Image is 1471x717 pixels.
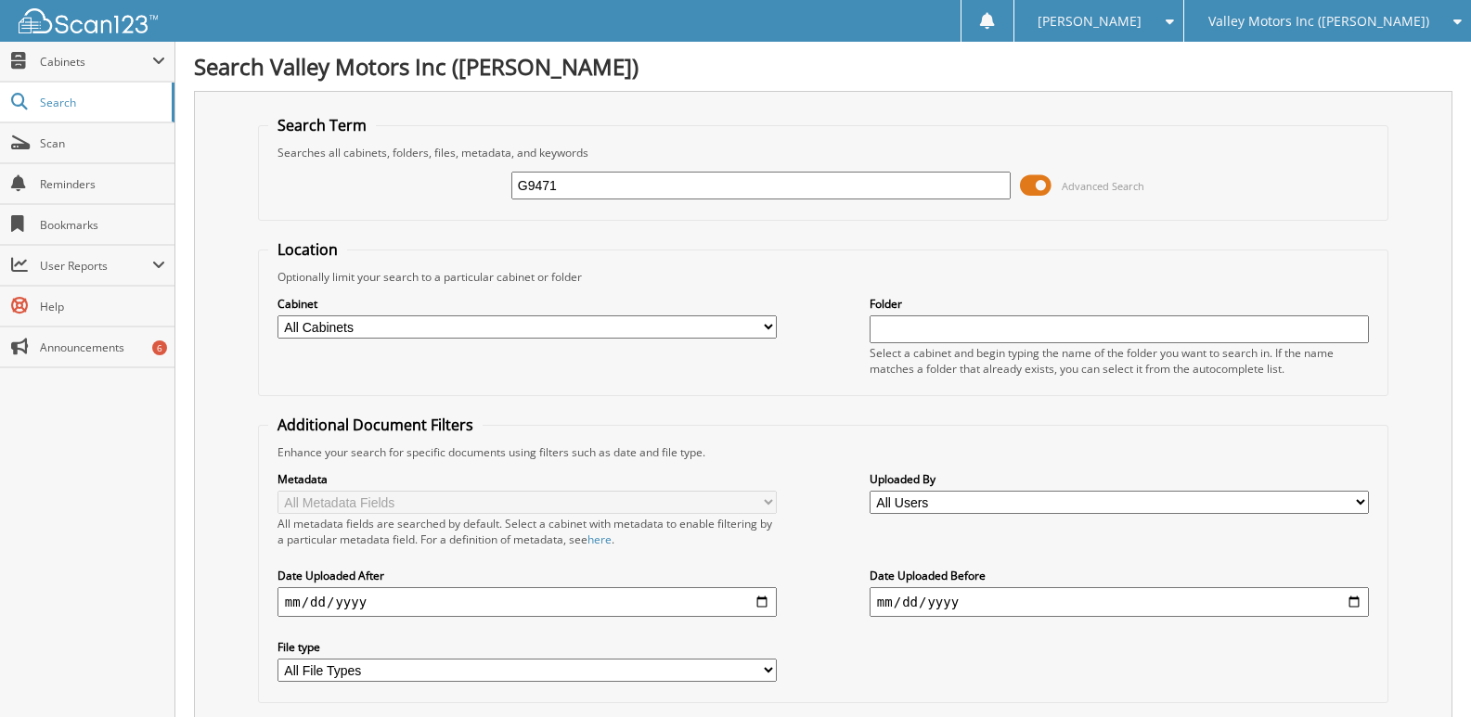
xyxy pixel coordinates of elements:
input: end [870,587,1369,617]
span: Bookmarks [40,217,165,233]
span: Search [40,95,162,110]
span: Cabinets [40,54,152,70]
span: User Reports [40,258,152,274]
input: start [277,587,777,617]
label: Date Uploaded After [277,568,777,583]
span: Valley Motors Inc ([PERSON_NAME]) [1208,16,1429,27]
div: 6 [152,340,167,355]
div: All metadata fields are searched by default. Select a cabinet with metadata to enable filtering b... [277,516,777,547]
div: Searches all cabinets, folders, files, metadata, and keywords [268,145,1378,160]
label: File type [277,639,777,655]
legend: Additional Document Filters [268,415,483,435]
h1: Search Valley Motors Inc ([PERSON_NAME]) [194,51,1452,82]
label: Metadata [277,471,777,487]
label: Date Uploaded Before [870,568,1369,583]
label: Folder [870,296,1369,312]
span: Scan [40,135,165,151]
iframe: Chat Widget [1378,628,1471,717]
span: Announcements [40,339,165,355]
label: Uploaded By [870,471,1369,487]
span: Help [40,299,165,314]
div: Select a cabinet and begin typing the name of the folder you want to search in. If the name match... [870,345,1369,377]
div: Optionally limit your search to a particular cabinet or folder [268,269,1378,285]
legend: Location [268,239,347,260]
legend: Search Term [268,115,376,135]
div: Enhance your search for specific documents using filters such as date and file type. [268,444,1378,460]
label: Cabinet [277,296,777,312]
span: [PERSON_NAME] [1038,16,1142,27]
a: here [587,531,612,547]
span: Reminders [40,176,165,192]
span: Advanced Search [1062,179,1144,193]
img: scan123-logo-white.svg [19,8,158,33]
